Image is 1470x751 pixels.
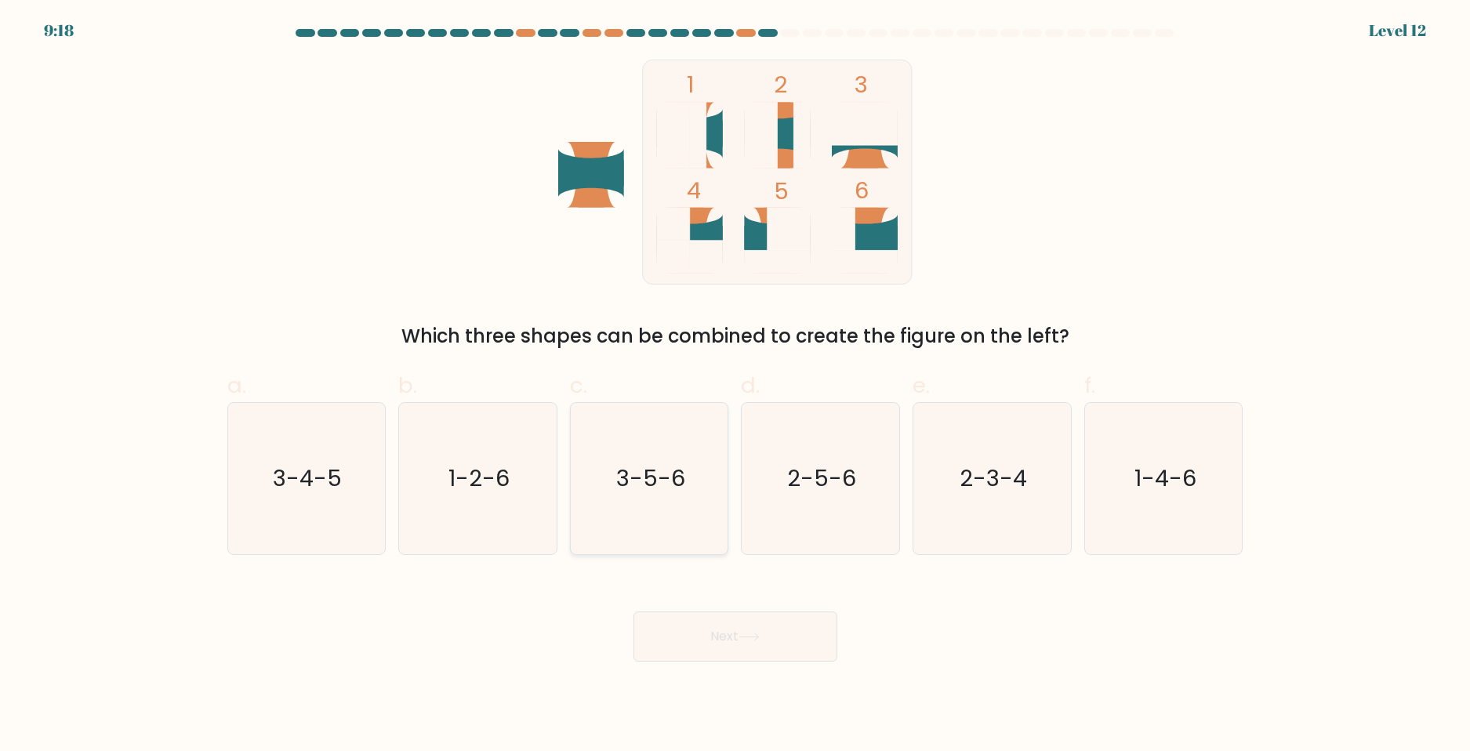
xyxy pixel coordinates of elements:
[227,370,246,401] span: a.
[616,463,685,494] text: 3-5-6
[633,611,837,662] button: Next
[741,370,760,401] span: d.
[44,19,74,42] div: 9:18
[237,322,1234,350] div: Which three shapes can be combined to create the figure on the left?
[1134,463,1196,494] text: 1-4-6
[913,370,930,401] span: e.
[1369,19,1426,42] div: Level 12
[788,463,857,494] text: 2-5-6
[570,370,587,401] span: c.
[398,370,417,401] span: b.
[774,175,789,207] tspan: 5
[774,68,787,100] tspan: 2
[855,68,868,100] tspan: 3
[960,463,1027,494] text: 2-3-4
[855,174,869,206] tspan: 6
[686,68,694,100] tspan: 1
[274,463,343,494] text: 3-4-5
[448,463,510,494] text: 1-2-6
[686,174,700,206] tspan: 4
[1084,370,1095,401] span: f.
